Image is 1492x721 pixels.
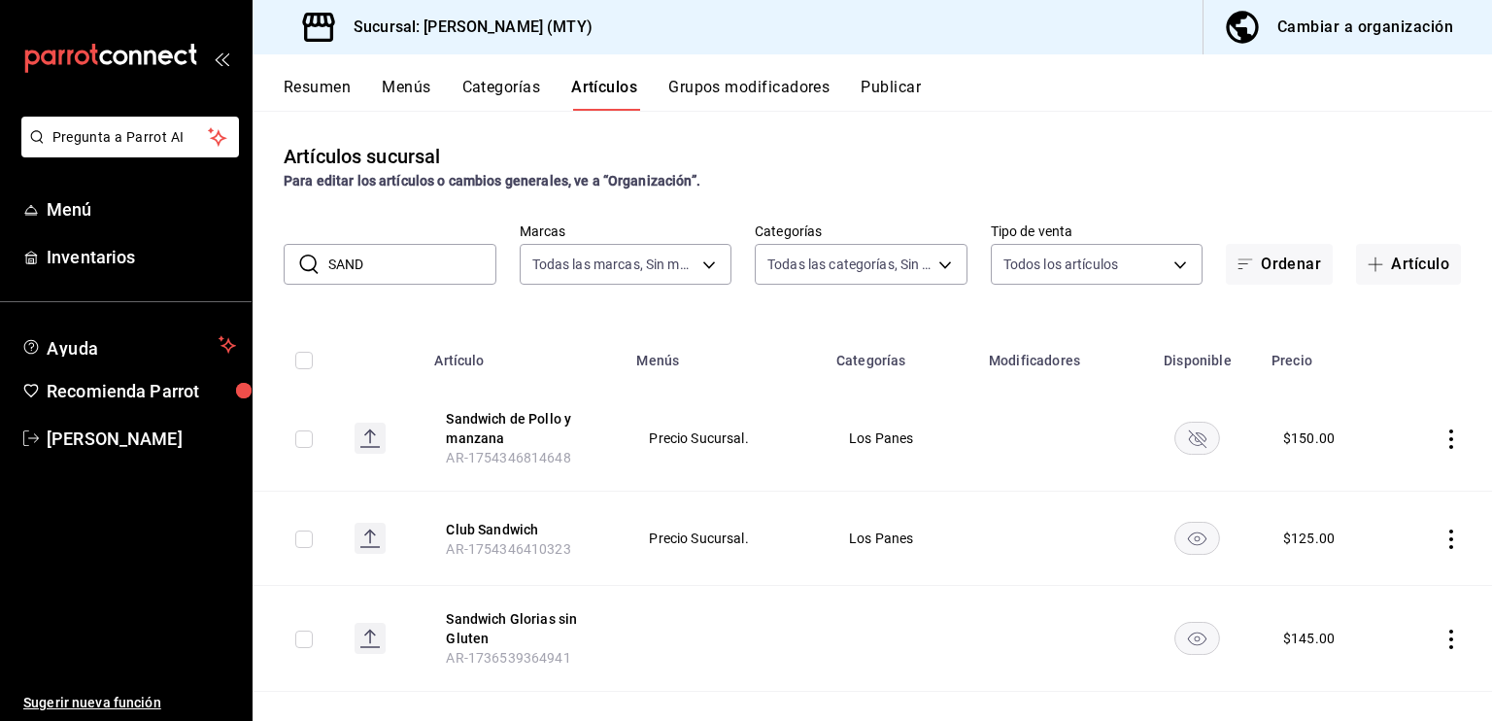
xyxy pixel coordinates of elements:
span: Inventarios [47,244,236,270]
span: AR-1754346814648 [446,450,570,465]
h3: Sucursal: [PERSON_NAME] (MTY) [338,16,593,39]
button: edit-product-location [446,520,601,539]
button: Grupos modificadores [668,78,830,111]
button: Pregunta a Parrot AI [21,117,239,157]
div: $ 145.00 [1283,629,1335,648]
button: availability-product [1174,422,1220,455]
button: Ordenar [1226,244,1333,285]
button: Menús [382,78,430,111]
th: Categorías [825,324,977,386]
div: Cambiar a organización [1277,14,1453,41]
span: Pregunta a Parrot AI [52,127,209,148]
input: Buscar artículo [328,245,496,284]
span: Recomienda Parrot [47,378,236,404]
th: Disponible [1136,324,1260,386]
span: Precio Sucursal. [649,431,800,445]
span: Menú [47,196,236,223]
th: Modificadores [977,324,1136,386]
span: Sugerir nueva función [23,693,236,713]
label: Tipo de venta [991,224,1204,238]
span: AR-1736539364941 [446,650,570,666]
span: Los Panes [849,431,953,445]
button: availability-product [1174,622,1220,655]
button: Artículo [1356,244,1461,285]
label: Categorías [755,224,967,238]
span: Todas las categorías, Sin categoría [767,255,932,274]
div: navigation tabs [284,78,1492,111]
span: Ayuda [47,333,211,357]
span: AR-1754346410323 [446,541,570,557]
th: Artículo [423,324,625,386]
div: $ 125.00 [1283,529,1335,548]
span: Precio Sucursal. [649,532,800,545]
button: Artículos [571,78,637,111]
strong: Para editar los artículos o cambios generales, ve a “Organización”. [284,173,700,189]
span: [PERSON_NAME] [47,426,236,452]
button: edit-product-location [446,409,601,448]
span: Todas las marcas, Sin marca [532,255,696,274]
button: actions [1441,530,1461,549]
button: open_drawer_menu [214,51,229,66]
button: Resumen [284,78,351,111]
th: Menús [625,324,825,386]
div: $ 150.00 [1283,429,1335,448]
button: actions [1441,630,1461,649]
div: Artículos sucursal [284,142,440,171]
button: actions [1441,429,1461,449]
th: Precio [1260,324,1392,386]
a: Pregunta a Parrot AI [14,141,239,161]
button: edit-product-location [446,609,601,648]
button: availability-product [1174,522,1220,555]
span: Todos los artículos [1003,255,1119,274]
span: Los Panes [849,532,953,545]
button: Categorías [462,78,541,111]
button: Publicar [861,78,921,111]
label: Marcas [520,224,732,238]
